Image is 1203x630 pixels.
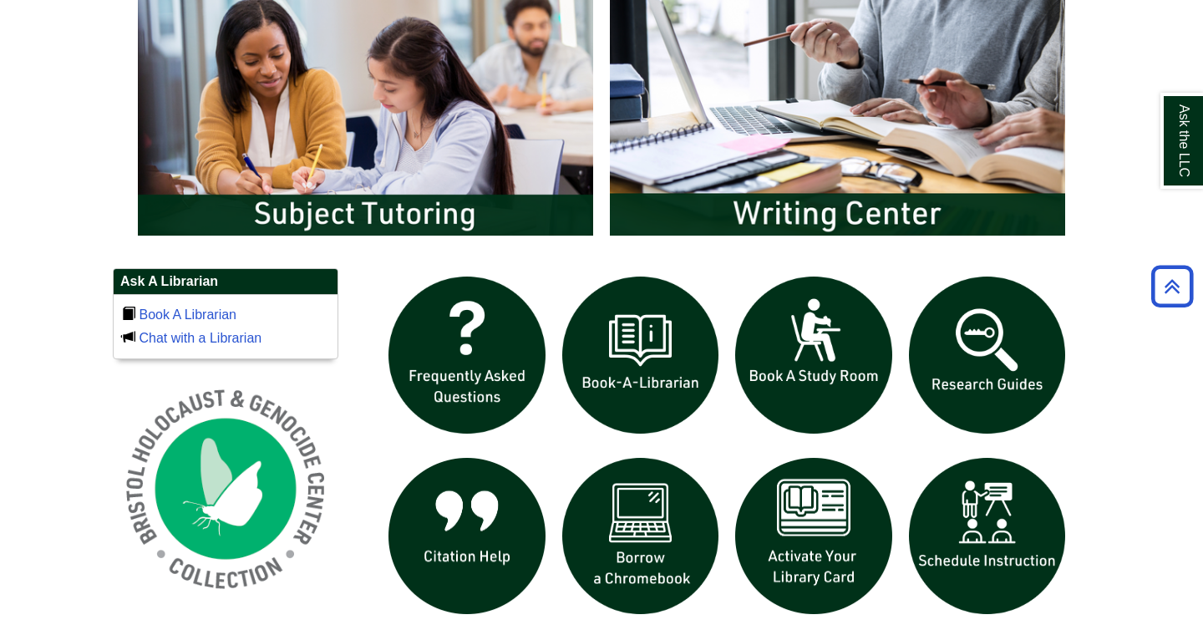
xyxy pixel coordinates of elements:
a: Book A Librarian [139,307,236,322]
img: Book a Librarian icon links to book a librarian web page [554,268,728,442]
img: Research Guides icon links to research guides web page [901,268,1074,442]
img: activate Library Card icon links to form to activate student ID into library card [727,450,901,623]
div: slideshow [380,268,1074,630]
a: Back to Top [1145,275,1199,297]
img: Holocaust and Genocide Collection [113,376,338,602]
h2: Ask A Librarian [114,269,338,295]
img: Borrow a chromebook icon links to the borrow a chromebook web page [554,450,728,623]
img: frequently asked questions [380,268,554,442]
img: citation help icon links to citation help guide page [380,450,554,623]
a: Chat with a Librarian [139,331,261,345]
img: book a study room icon links to book a study room web page [727,268,901,442]
img: For faculty. Schedule Library Instruction icon links to form. [901,450,1074,623]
